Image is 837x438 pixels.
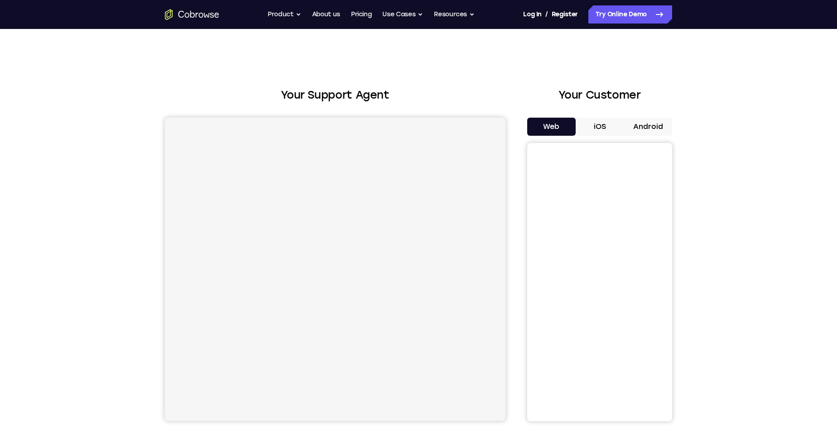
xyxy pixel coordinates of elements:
a: Go to the home page [165,9,219,20]
span: / [545,9,548,20]
button: Product [268,5,301,24]
a: About us [312,5,340,24]
button: Android [624,118,672,136]
a: Register [552,5,578,24]
h2: Your Customer [527,87,672,103]
h2: Your Support Agent [165,87,505,103]
button: Use Cases [382,5,423,24]
a: Pricing [351,5,372,24]
button: iOS [576,118,624,136]
button: Web [527,118,576,136]
iframe: Agent [165,118,505,421]
button: Resources [434,5,475,24]
a: Try Online Demo [588,5,672,24]
a: Log In [523,5,541,24]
